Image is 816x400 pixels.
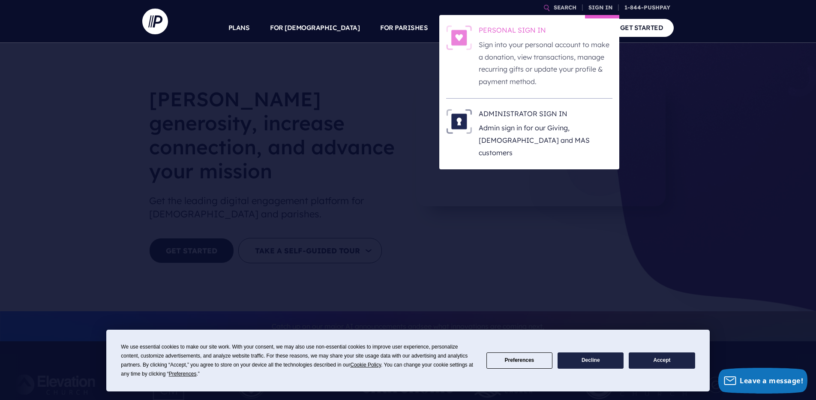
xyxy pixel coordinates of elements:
a: PERSONAL SIGN IN - Illustration PERSONAL SIGN IN Sign into your personal account to make a donati... [446,25,612,88]
h6: PERSONAL SIGN IN [479,25,612,38]
button: Accept [629,352,695,369]
a: FOR [DEMOGRAPHIC_DATA] [270,13,360,43]
a: GET STARTED [609,19,674,36]
button: Preferences [486,352,552,369]
a: PLANS [228,13,250,43]
h6: ADMINISTRATOR SIGN IN [479,109,612,122]
div: Cookie Consent Prompt [106,330,710,391]
img: ADMINISTRATOR SIGN IN - Illustration [446,109,472,134]
span: Preferences [169,371,197,377]
p: Admin sign in for our Giving, [DEMOGRAPHIC_DATA] and MAS customers [479,122,612,159]
a: ADMINISTRATOR SIGN IN - Illustration ADMINISTRATOR SIGN IN Admin sign in for our Giving, [DEMOGRA... [446,109,612,159]
a: COMPANY [557,13,589,43]
a: EXPLORE [507,13,537,43]
a: FOR PARISHES [380,13,428,43]
img: PERSONAL SIGN IN - Illustration [446,25,472,50]
div: We use essential cookies to make our site work. With your consent, we may also use non-essential ... [121,343,476,379]
p: Sign into your personal account to make a donation, view transactions, manage recurring gifts or ... [479,39,612,88]
button: Decline [558,352,624,369]
button: Leave a message! [718,368,807,394]
span: Cookie Policy [350,362,381,368]
span: Leave a message! [740,376,803,385]
a: SOLUTIONS [448,13,486,43]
